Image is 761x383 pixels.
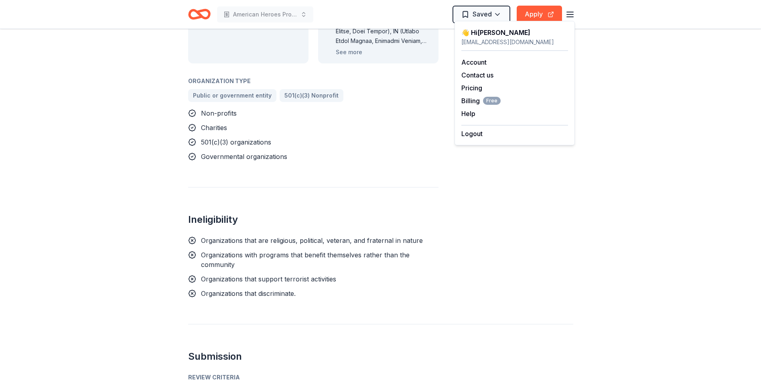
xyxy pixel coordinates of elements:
[461,96,501,106] span: Billing
[461,96,501,106] button: BillingFree
[188,350,573,363] h2: Submission
[201,275,336,283] span: Organizations that support terrorist activities
[188,76,438,86] div: Organization Type
[188,213,438,226] h2: Ineligibility
[188,89,276,102] a: Public or government entity
[201,289,296,297] span: Organizations that discriminate.
[473,9,492,19] span: Saved
[201,109,237,117] span: Non-profits
[188,373,573,382] div: Review Criteria
[284,91,339,100] span: 501(c)(3) Nonprofit
[461,28,568,37] div: 👋 Hi [PERSON_NAME]
[206,17,262,57] div: [GEOGRAPHIC_DATA]
[461,129,483,139] button: Logout
[217,6,313,22] button: American Heroes Project
[461,70,493,80] button: Contact us
[336,47,362,57] button: See more
[461,58,487,66] a: Account
[193,91,272,100] span: Public or government entity
[201,236,423,244] span: Organizations that are religious, political, veteran, and fraternal in nature
[280,89,343,102] a: 501(c)(3) Nonprofit
[461,84,482,92] a: Pricing
[483,97,501,105] span: Free
[336,17,432,46] div: Lore, Ipsumd Sitamet, CO (Adip Elitse, Doei Tempor), IN (Utlabo Etdol Magnaa, Enimadmi Veniam, Qu...
[461,109,475,118] button: Help
[201,124,227,132] span: Charities
[453,6,510,23] button: Saved
[517,6,562,23] button: Apply
[201,251,410,269] span: Organizations with programs that benefit themselves rather than the community
[188,5,211,24] a: Home
[201,153,287,161] span: Governmental organizations
[233,10,297,19] span: American Heroes Project
[201,138,271,146] span: 501(c)(3) organizations
[461,37,568,47] div: [EMAIL_ADDRESS][DOMAIN_NAME]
